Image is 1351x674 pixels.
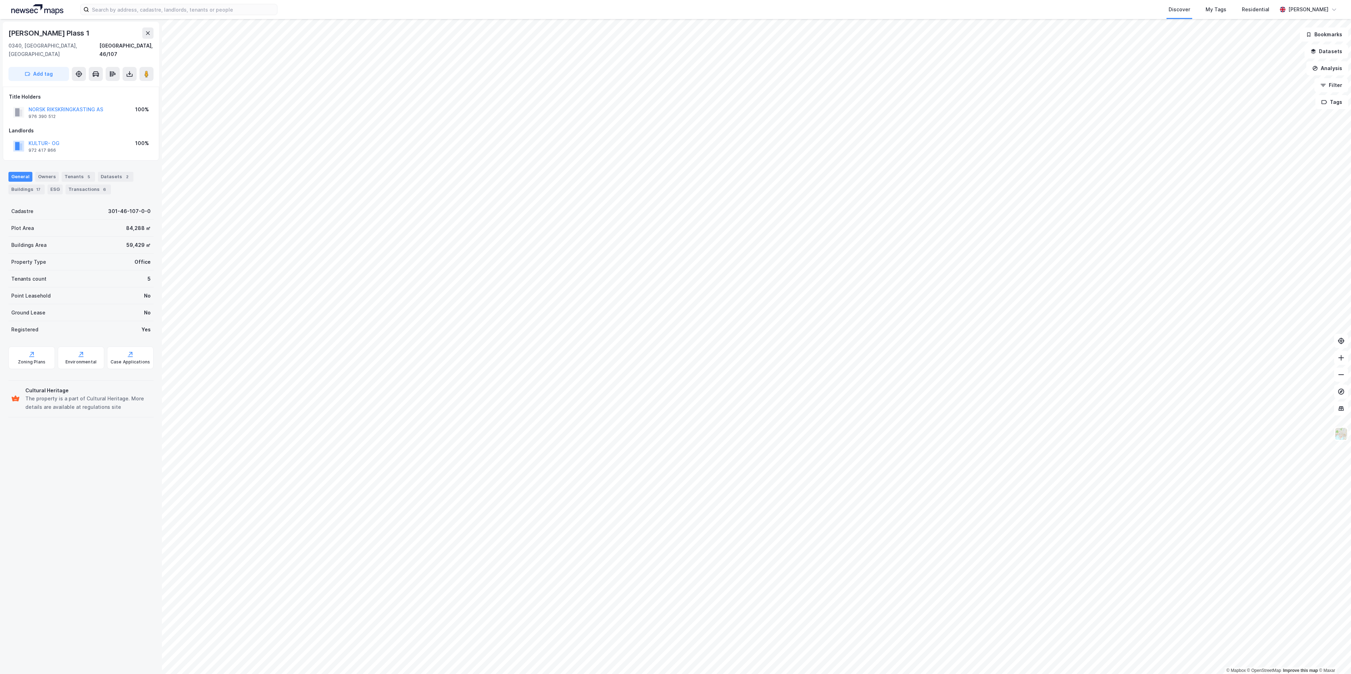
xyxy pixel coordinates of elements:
div: Cultural Heritage [25,386,151,395]
div: Discover [1169,5,1190,14]
div: 17 [35,186,42,193]
div: Residential [1242,5,1269,14]
div: Datasets [98,172,133,182]
div: Office [135,258,151,266]
div: 5 [85,173,92,180]
div: 5 [148,275,151,283]
div: No [144,292,151,300]
button: Datasets [1305,44,1348,58]
div: General [8,172,32,182]
div: 100% [135,105,149,114]
div: 59,429 ㎡ [126,241,151,249]
div: Environmental [65,359,97,365]
div: Buildings [8,185,45,194]
div: 2 [124,173,131,180]
button: Tags [1315,95,1348,109]
input: Search by address, cadastre, landlords, tenants or people [89,4,277,15]
div: The property is a part of Cultural Heritage. More details are available at regulations site [25,394,151,411]
a: OpenStreetMap [1247,668,1281,673]
div: Yes [142,325,151,334]
button: Add tag [8,67,69,81]
button: Analysis [1306,61,1348,75]
img: logo.a4113a55bc3d86da70a041830d287a7e.svg [11,4,63,15]
div: Owners [35,172,59,182]
div: Point Leasehold [11,292,51,300]
button: Filter [1314,78,1348,92]
div: 0340, [GEOGRAPHIC_DATA], [GEOGRAPHIC_DATA] [8,42,99,58]
div: 84,288 ㎡ [126,224,151,232]
div: 976 390 512 [29,114,56,119]
button: Bookmarks [1300,27,1348,42]
img: Z [1334,427,1348,441]
div: Tenants [62,172,95,182]
div: Cadastre [11,207,33,216]
div: No [144,308,151,317]
div: Property Type [11,258,46,266]
div: 6 [101,186,108,193]
div: [GEOGRAPHIC_DATA], 46/107 [99,42,154,58]
div: Registered [11,325,38,334]
iframe: Chat Widget [1316,640,1351,674]
div: Title Holders [9,93,153,101]
div: Buildings Area [11,241,46,249]
div: 301-46-107-0-0 [108,207,151,216]
div: [PERSON_NAME] Plass 1 [8,27,91,39]
a: Mapbox [1226,668,1246,673]
div: [PERSON_NAME] [1288,5,1328,14]
div: Landlords [9,126,153,135]
div: Transactions [65,185,111,194]
div: Ground Lease [11,308,45,317]
div: 972 417 866 [29,148,56,153]
div: ESG [48,185,63,194]
div: My Tags [1206,5,1226,14]
a: Improve this map [1283,668,1318,673]
div: Case Applications [111,359,150,365]
div: Zoning Plans [18,359,45,365]
div: Tenants count [11,275,46,283]
div: Plot Area [11,224,34,232]
div: 100% [135,139,149,148]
